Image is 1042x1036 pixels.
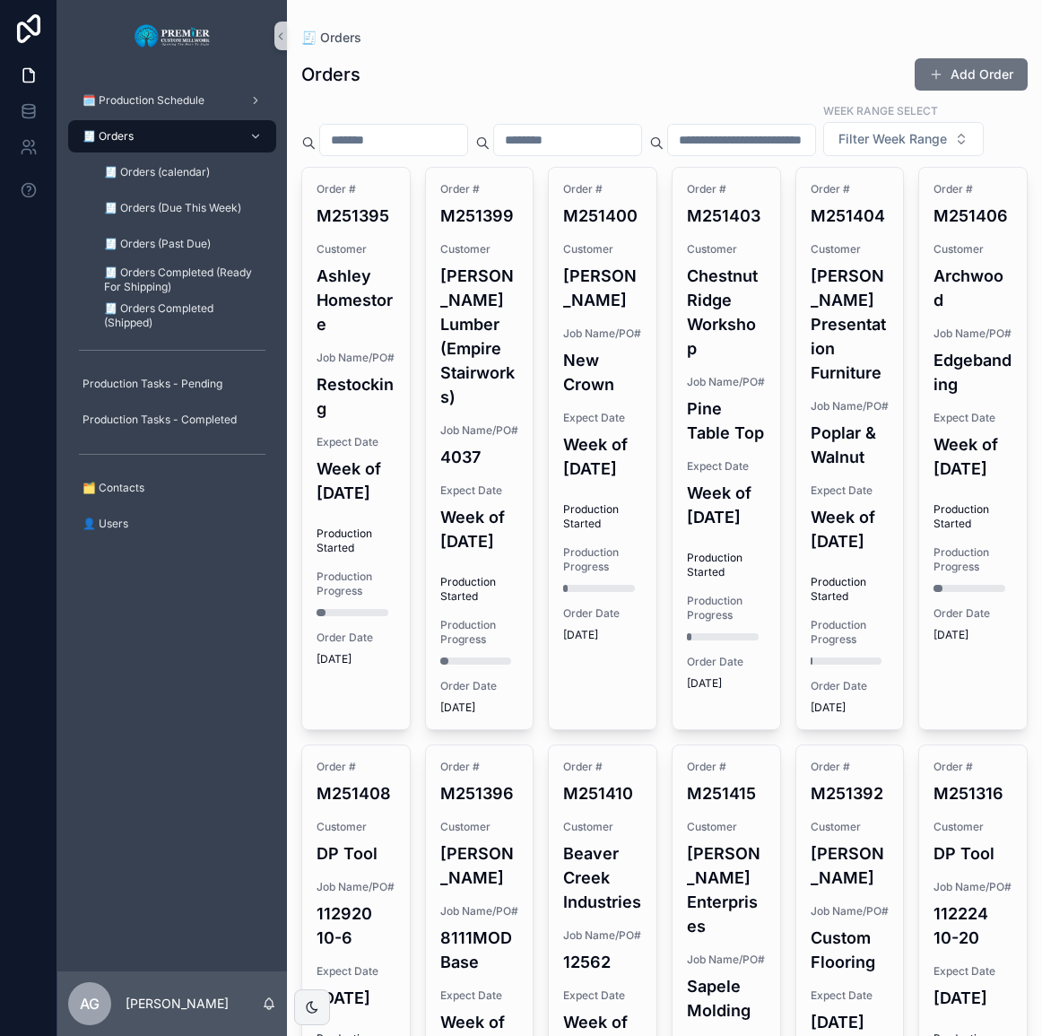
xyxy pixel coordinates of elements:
h4: Custom Flooring [811,926,890,974]
span: Expect Date [317,964,395,979]
a: 🧾 Orders Completed (Ready For Shipping) [90,264,276,296]
span: Order # [317,760,395,774]
a: Order #M251399Customer[PERSON_NAME] Lumber (Empire Stairworks)Job Name/PO#4037Expect DateWeek of ... [425,167,534,730]
h4: M251392 [811,781,890,805]
span: Customer [317,242,395,257]
h4: 112224 10-20 [933,901,1012,950]
span: Customer [933,242,1012,257]
a: 🗂️ Contacts [68,472,276,504]
span: Customer [440,820,519,834]
h4: Week of [DATE] [811,505,890,553]
span: Customer [563,242,642,257]
span: Customer [440,242,519,257]
span: Job Name/PO# [811,904,890,918]
span: Customer [563,820,642,834]
a: Order #M251395CustomerAshley HomestoreJob Name/PO#RestockingExpect DateWeek of [DATE]Production S... [301,167,411,730]
span: Production Started [933,502,1012,531]
span: Order Date [811,679,890,693]
h4: Poplar & Walnut [811,421,890,469]
span: Production Started [687,551,766,579]
span: Expect Date [933,964,1012,979]
span: Customer [687,242,766,257]
span: Order # [563,182,642,196]
h4: Week of [DATE] [317,457,395,505]
a: 🧾 Orders [68,120,276,152]
span: Expect Date [563,988,642,1003]
span: Production Started [317,527,395,555]
span: Job Name/PO# [811,399,890,414]
span: Production Progress [933,545,1012,574]
span: Customer [687,820,766,834]
span: Expect Date [687,459,766,474]
span: Order # [317,182,395,196]
h4: M251410 [563,781,642,805]
h4: Ashley Homestore [317,264,395,336]
span: Order # [811,760,890,774]
a: Add Order [915,58,1028,91]
a: Production Tasks - Completed [68,404,276,436]
span: Job Name/PO# [563,326,642,341]
span: Production Tasks - Pending [82,377,222,391]
span: Filter Week Range [838,130,947,148]
h4: 8111MOD Base [440,926,519,974]
span: Order Date [317,631,395,645]
span: Expect Date [317,435,395,449]
h4: [DATE] [933,986,1012,1010]
span: Order # [687,760,766,774]
span: Production Progress [563,545,642,574]
h4: M251415 [687,781,766,805]
h4: [PERSON_NAME] Presentation Furniture [811,264,890,385]
span: Order # [933,760,1012,774]
span: Production Progress [811,618,890,647]
span: Job Name/PO# [687,953,766,967]
span: Order # [440,182,519,196]
span: [DATE] [563,628,642,642]
span: Production Progress [687,594,766,622]
a: Order #M251403CustomerChestnut Ridge WorkshopJob Name/PO#Pine Table TopExpect DateWeek of [DATE]P... [672,167,781,730]
a: Production Tasks - Pending [68,368,276,400]
h4: M251408 [317,781,395,805]
img: App logo [134,22,212,50]
h4: DP Tool [933,841,1012,866]
span: Customer [317,820,395,834]
h4: M251395 [317,204,395,228]
a: 🧾 Orders Completed (Shipped) [90,300,276,332]
span: Expect Date [440,988,519,1003]
a: 🧾 Orders (Due This Week) [90,192,276,224]
span: 👤 Users [82,517,128,531]
span: Order Date [933,606,1012,621]
h4: [PERSON_NAME] [440,841,519,890]
span: 🧾 Orders Completed (Shipped) [104,301,258,330]
h4: Sapele Molding [687,974,766,1023]
h4: Pine Table Top [687,396,766,445]
span: Order Date [563,606,642,621]
span: Order # [440,760,519,774]
span: Production Started [563,502,642,531]
h4: DP Tool [317,841,395,866]
span: 🧾 Orders (calendar) [104,165,210,179]
h4: Week of [DATE] [933,432,1012,481]
span: Job Name/PO# [440,904,519,918]
span: Job Name/PO# [687,375,766,389]
span: Job Name/PO# [317,351,395,365]
a: 🧾 Orders [301,29,361,47]
h4: [PERSON_NAME] [563,264,642,312]
span: Production Started [811,575,890,604]
span: Job Name/PO# [563,928,642,943]
h4: Beaver Creek Industries [563,841,642,914]
h1: Orders [301,62,360,87]
span: Production Tasks - Completed [82,413,237,427]
a: Order #M251400Customer[PERSON_NAME]Job Name/PO#New CrownExpect DateWeek of [DATE]Production Start... [548,167,657,730]
h4: 12562 [563,950,642,974]
h4: 112920 10-6 [317,901,395,950]
button: Select Button [823,122,984,156]
span: [DATE] [933,628,1012,642]
span: [DATE] [687,676,766,691]
h4: Week of [DATE] [687,481,766,529]
h4: M251316 [933,781,1012,805]
h4: [DATE] [811,1010,890,1034]
h4: M251396 [440,781,519,805]
h4: M251403 [687,204,766,228]
span: 🗓️ Production Schedule [82,93,204,108]
span: [DATE] [317,652,395,666]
